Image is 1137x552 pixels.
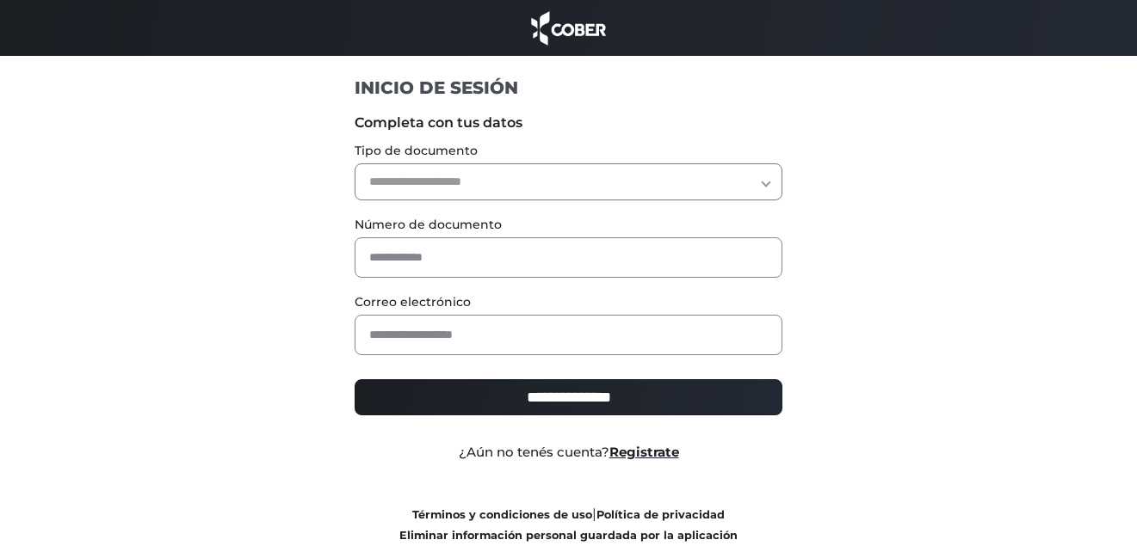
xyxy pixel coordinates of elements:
[609,444,679,460] a: Registrate
[355,216,782,234] label: Número de documento
[355,142,782,160] label: Tipo de documento
[596,508,725,521] a: Política de privacidad
[355,113,782,133] label: Completa con tus datos
[355,77,782,99] h1: INICIO DE SESIÓN
[342,504,795,545] div: |
[527,9,611,47] img: cober_marca.png
[412,508,592,521] a: Términos y condiciones de uso
[342,443,795,463] div: ¿Aún no tenés cuenta?
[399,529,738,542] a: Eliminar información personal guardada por la aplicación
[355,293,782,311] label: Correo electrónico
